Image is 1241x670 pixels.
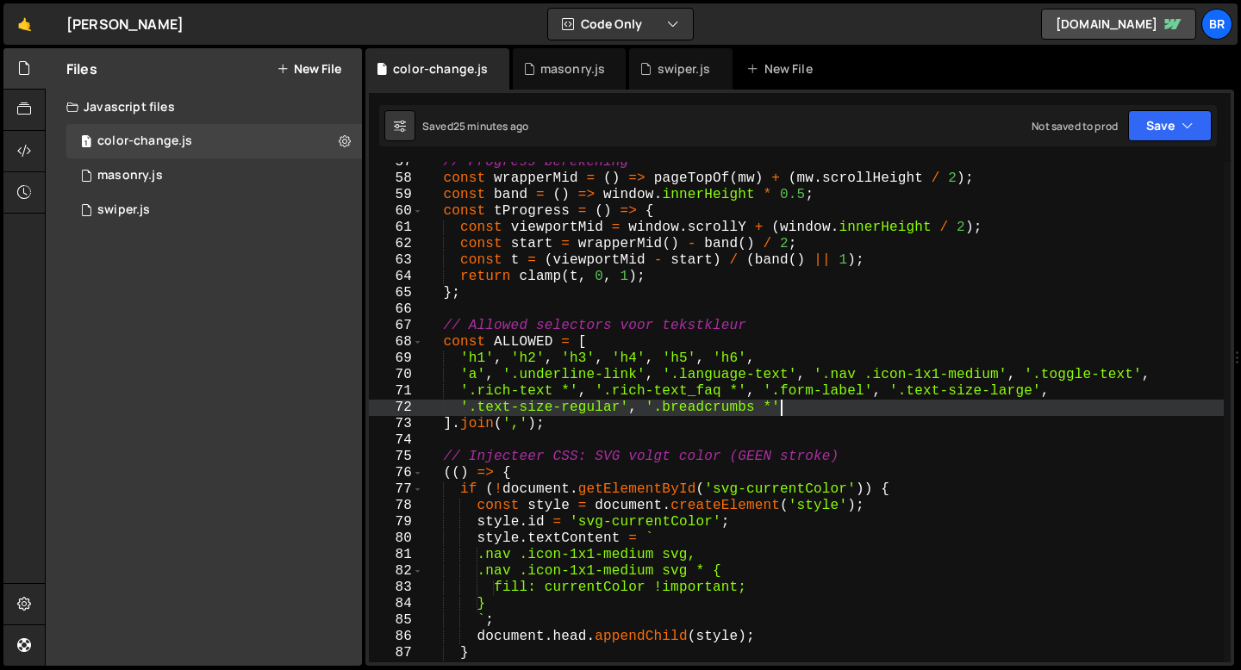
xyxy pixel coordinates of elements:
[3,3,46,45] a: 🤙
[369,449,423,465] div: 75
[46,90,362,124] div: Javascript files
[97,168,163,183] div: masonry.js
[97,202,150,218] div: swiper.js
[66,158,362,193] div: 16297/44199.js
[369,285,423,301] div: 65
[66,193,362,227] div: 16297/44014.js
[369,596,423,612] div: 84
[369,547,423,563] div: 81
[658,60,710,78] div: swiper.js
[369,171,423,187] div: 58
[369,154,423,171] div: 57
[369,498,423,514] div: 78
[369,432,423,449] div: 74
[369,220,423,236] div: 61
[369,530,423,547] div: 80
[369,514,423,530] div: 79
[393,60,488,78] div: color-change.js
[369,269,423,285] div: 64
[1128,110,1212,141] button: Save
[540,60,606,78] div: masonry.js
[548,9,693,40] button: Code Only
[369,367,423,383] div: 70
[369,334,423,351] div: 68
[369,481,423,498] div: 77
[369,301,423,318] div: 66
[66,14,184,34] div: [PERSON_NAME]
[66,124,362,158] div: 16297/44719.js
[369,629,423,645] div: 86
[1032,119,1118,133] div: Not saved to prod
[369,612,423,629] div: 85
[66,59,97,78] h2: Files
[369,252,423,269] div: 63
[453,119,528,133] div: 25 minutes ago
[369,416,423,432] div: 73
[369,203,423,220] div: 60
[1041,9,1196,40] a: [DOMAIN_NAME]
[746,60,819,78] div: New File
[369,351,423,367] div: 69
[369,318,423,334] div: 67
[369,645,423,661] div: 87
[369,236,423,252] div: 62
[81,136,91,150] span: 1
[369,465,423,481] div: 76
[97,133,192,149] div: color-change.js
[369,187,423,203] div: 59
[422,119,528,133] div: Saved
[369,580,423,596] div: 83
[1201,9,1232,40] a: Br
[277,62,341,76] button: New File
[369,383,423,400] div: 71
[369,400,423,416] div: 72
[369,563,423,580] div: 82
